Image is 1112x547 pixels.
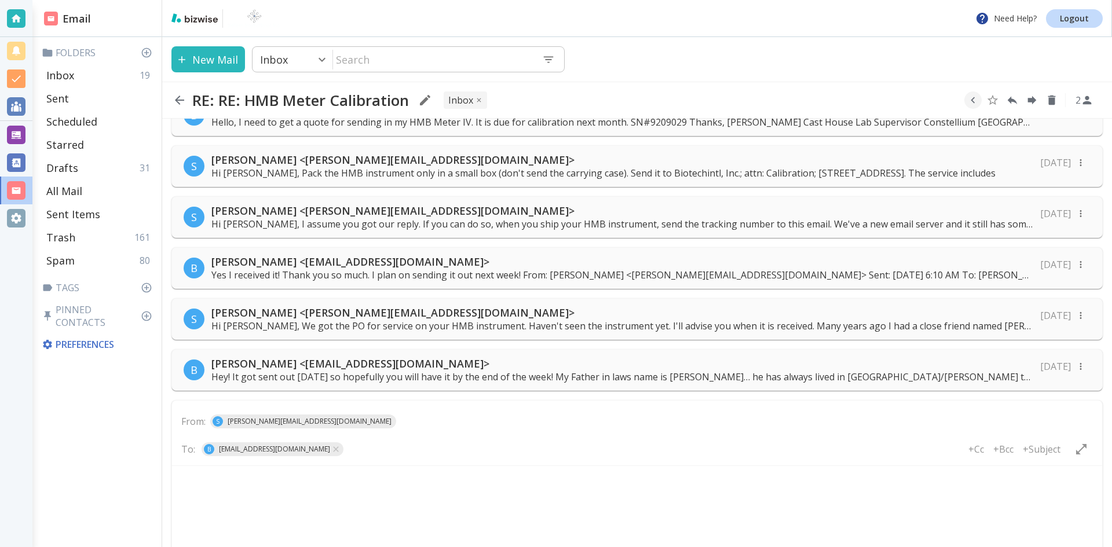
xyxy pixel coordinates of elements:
button: See Participants [1070,86,1098,114]
input: Search [333,47,533,71]
div: B[EMAIL_ADDRESS][DOMAIN_NAME] [202,442,343,456]
p: 80 [140,254,155,267]
p: 2 [1076,94,1081,107]
p: S [191,312,197,326]
p: Hi [PERSON_NAME], Pack the HMB instrument only in a small box (don't send the carrying case). Sen... [211,167,996,179]
p: Spam [46,254,75,267]
img: DashboardSidebarEmail.svg [44,12,58,25]
div: S[PERSON_NAME][EMAIL_ADDRESS][DOMAIN_NAME] [210,414,396,428]
div: Scheduled [42,110,157,133]
p: Pinned Contacts [42,303,157,329]
p: Need Help? [975,12,1037,25]
p: [PERSON_NAME] <[PERSON_NAME][EMAIL_ADDRESS][DOMAIN_NAME]> [211,306,1033,320]
p: [PERSON_NAME] <[EMAIL_ADDRESS][DOMAIN_NAME]> [211,357,1033,370]
p: B [191,261,197,275]
p: Folders [42,46,157,59]
p: All Mail [46,184,82,198]
p: Scheduled [46,115,97,129]
p: S [191,159,197,173]
div: Sent [42,87,157,110]
div: Preferences [39,333,157,355]
p: Hi [PERSON_NAME], I assume you got our reply. If you can do so, when you ship your HMB instrument... [211,218,1033,230]
button: +Bcc [989,438,1018,460]
div: All Mail [42,179,157,203]
p: From: [181,415,206,428]
p: [PERSON_NAME] <[EMAIL_ADDRESS][DOMAIN_NAME]> [211,255,1033,269]
p: [DATE] [1040,156,1071,169]
p: Starred [46,138,84,152]
p: [DATE] [1040,360,1071,373]
p: 19 [140,69,155,82]
div: Drafts31 [42,156,157,179]
p: +Bcc [993,443,1014,456]
p: Sent Items [46,207,100,221]
p: Hello, I need to get a quote for sending in my HMB Meter IV. It is due for calibration next month... [211,116,1033,129]
div: Spam80 [42,249,157,272]
button: Forward [1023,91,1041,109]
a: Logout [1046,9,1103,28]
p: Tags [42,281,157,294]
button: +Subject [1018,438,1065,460]
button: New Mail [171,46,245,72]
span: [EMAIL_ADDRESS][DOMAIN_NAME] [214,442,335,456]
div: Trash161 [42,226,157,249]
p: 31 [140,161,155,174]
p: [DATE] [1040,309,1071,322]
p: [PERSON_NAME] <[PERSON_NAME][EMAIL_ADDRESS][DOMAIN_NAME]> [211,204,1033,218]
div: Starred [42,133,157,156]
p: +Subject [1023,443,1060,456]
p: 161 [134,231,155,244]
div: Inbox19 [42,64,157,87]
p: Yes I received it! Thank you so much. I plan on sending it out next week! From: [PERSON_NAME] <[P... [211,269,1033,281]
p: [DATE] [1040,258,1071,271]
p: Inbox [260,53,288,67]
p: Hey! It got sent out [DATE] so hopefully you will have it by the end of the week! My Father in la... [211,370,1033,383]
button: +Cc [964,438,989,460]
p: S [216,414,220,428]
h2: Email [44,11,91,27]
p: Sent [46,91,69,105]
p: B [191,363,197,377]
p: Drafts [46,161,78,175]
img: bizwise [171,13,218,23]
p: B [207,442,211,456]
p: Trash [46,230,75,244]
button: Reply [1004,91,1021,109]
p: [PERSON_NAME] <[PERSON_NAME][EMAIL_ADDRESS][DOMAIN_NAME]> [211,153,996,167]
p: Logout [1060,14,1089,23]
p: Preferences [42,338,155,351]
p: S [191,210,197,224]
p: +Cc [968,443,984,456]
p: [DATE] [1040,207,1071,220]
body: Rich Text Area. Press ALT-0 for help. [9,9,921,27]
p: Inbox [46,68,74,82]
div: Sent Items [42,203,157,226]
img: BioTech International [228,9,281,28]
p: INBOX [448,94,473,107]
p: Hi [PERSON_NAME], We got the PO for service on your HMB instrument. Haven't seen the instrument y... [211,320,1033,332]
span: [PERSON_NAME][EMAIL_ADDRESS][DOMAIN_NAME] [223,414,396,428]
button: Delete [1043,91,1060,109]
h2: RE: RE: HMB Meter Calibration [192,91,409,109]
p: To: [181,443,195,456]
